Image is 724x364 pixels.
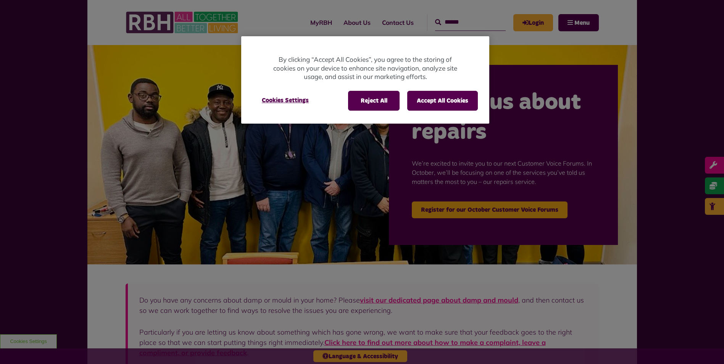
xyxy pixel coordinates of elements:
[272,55,459,81] p: By clicking “Accept All Cookies”, you agree to the storing of cookies on your device to enhance s...
[241,36,489,124] div: Privacy
[407,91,478,111] button: Accept All Cookies
[253,91,318,110] button: Cookies Settings
[241,36,489,124] div: Cookie banner
[348,91,400,111] button: Reject All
